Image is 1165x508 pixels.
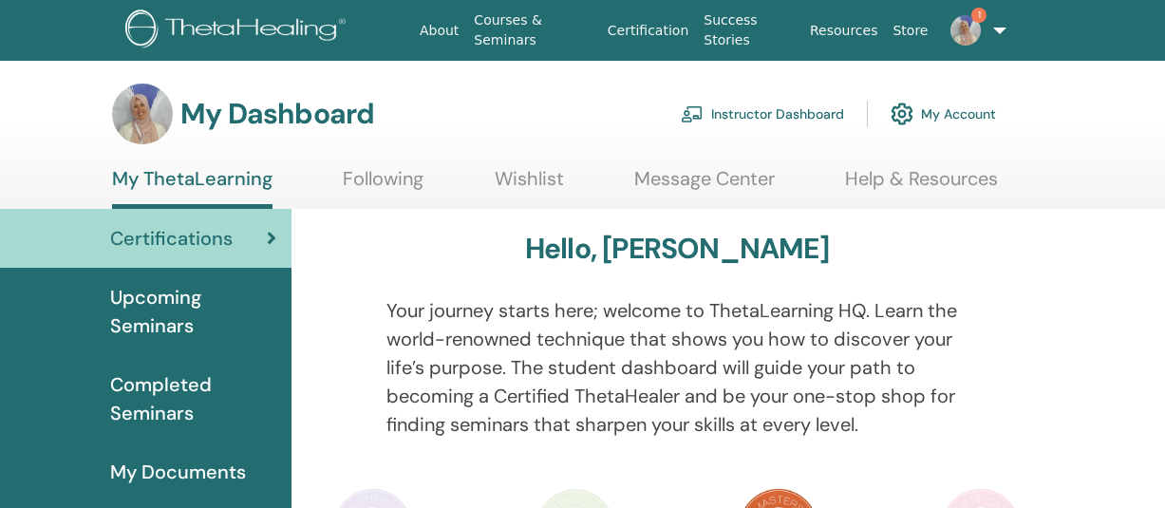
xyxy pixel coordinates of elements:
a: Wishlist [495,167,564,204]
a: My Account [891,93,996,135]
h3: My Dashboard [180,97,374,131]
h3: Hello, [PERSON_NAME] [525,232,829,266]
a: About [412,13,466,48]
a: Courses & Seminars [466,3,599,58]
a: Following [343,167,423,204]
span: Completed Seminars [110,370,276,427]
a: My ThetaLearning [112,167,272,209]
span: My Documents [110,458,246,486]
a: Success Stories [696,3,802,58]
a: Instructor Dashboard [681,93,844,135]
a: Certification [600,13,696,48]
a: Store [885,13,935,48]
img: chalkboard-teacher.svg [681,105,704,122]
img: logo.png [125,9,352,52]
a: Resources [802,13,886,48]
span: Certifications [110,224,233,253]
span: Upcoming Seminars [110,283,276,340]
p: Your journey starts here; welcome to ThetaLearning HQ. Learn the world-renowned technique that sh... [386,296,968,439]
a: Message Center [634,167,775,204]
span: 1 [971,8,986,23]
img: default.jpg [112,84,173,144]
a: Help & Resources [845,167,998,204]
img: default.jpg [950,15,981,46]
img: cog.svg [891,98,913,130]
